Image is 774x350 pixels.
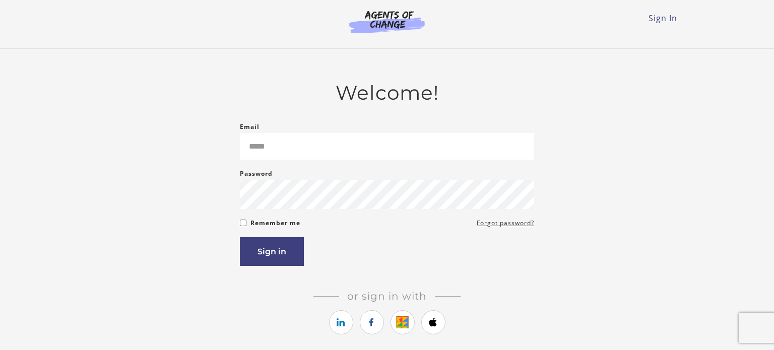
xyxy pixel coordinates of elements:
a: https://courses.thinkific.com/users/auth/facebook?ss%5Breferral%5D=&ss%5Buser_return_to%5D=&ss%5B... [360,310,384,334]
h2: Welcome! [240,81,534,105]
a: https://courses.thinkific.com/users/auth/google?ss%5Breferral%5D=&ss%5Buser_return_to%5D=&ss%5Bvi... [391,310,415,334]
a: Sign In [649,13,677,24]
button: Sign in [240,237,304,266]
img: Agents of Change Logo [339,10,435,33]
a: https://courses.thinkific.com/users/auth/linkedin?ss%5Breferral%5D=&ss%5Buser_return_to%5D=&ss%5B... [329,310,353,334]
a: https://courses.thinkific.com/users/auth/apple?ss%5Breferral%5D=&ss%5Buser_return_to%5D=&ss%5Bvis... [421,310,445,334]
a: Forgot password? [477,217,534,229]
label: Email [240,121,260,133]
span: Or sign in with [339,290,435,302]
label: Password [240,168,273,180]
label: Remember me [250,217,300,229]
